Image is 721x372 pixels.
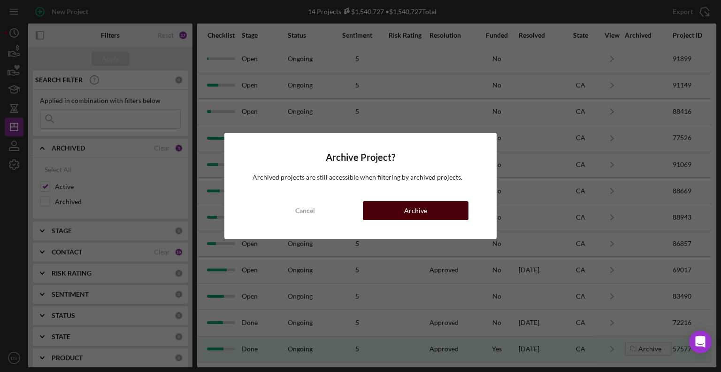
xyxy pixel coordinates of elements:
[295,201,315,220] div: Cancel
[689,331,712,353] div: Open Intercom Messenger
[404,201,427,220] div: Archive
[253,201,358,220] button: Cancel
[363,201,468,220] button: Archive
[253,172,469,182] p: Archived projects are still accessible when filtering by archived projects.
[253,152,469,163] h4: Archive Project?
